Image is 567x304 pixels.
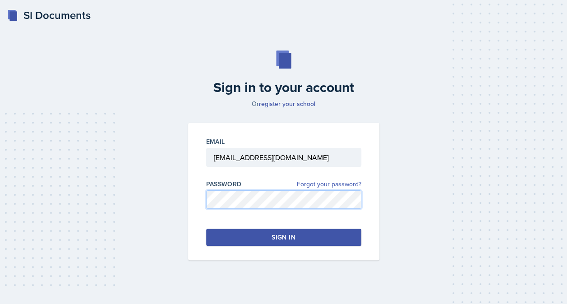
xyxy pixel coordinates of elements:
[183,99,385,108] p: Or
[272,233,295,242] div: Sign in
[183,79,385,96] h2: Sign in to your account
[259,99,315,108] a: register your school
[7,7,91,23] a: SI Documents
[297,180,361,189] a: Forgot your password?
[206,137,225,146] label: Email
[206,148,361,167] input: Email
[206,229,361,246] button: Sign in
[206,180,242,189] label: Password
